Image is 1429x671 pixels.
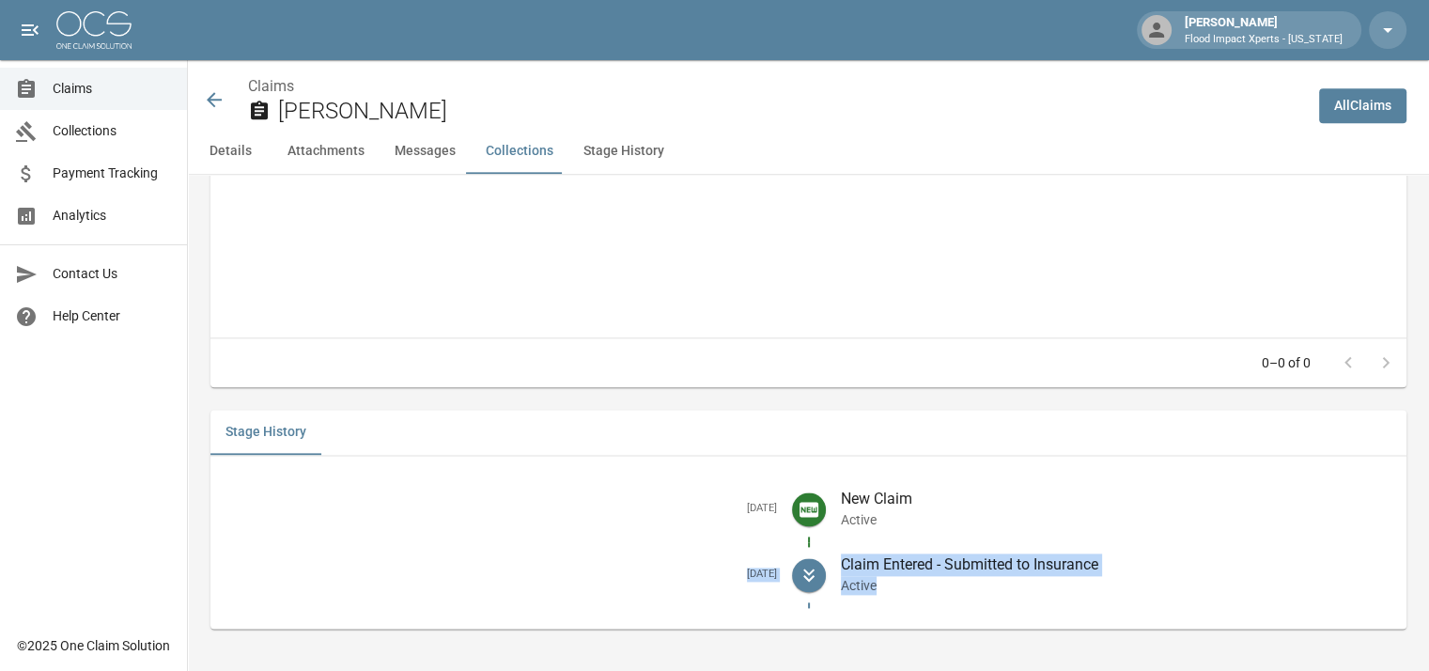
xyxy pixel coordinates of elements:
button: Collections [471,129,568,174]
button: Stage History [210,410,321,455]
span: Analytics [53,206,172,226]
span: Claims [53,79,172,99]
a: Claims [248,77,294,95]
p: Active [841,576,1392,595]
button: Attachments [272,129,380,174]
h2: [PERSON_NAME] [278,98,1304,125]
div: © 2025 One Claim Solution [17,636,170,655]
button: Messages [380,129,471,174]
button: Stage History [568,129,679,174]
nav: breadcrumb [248,75,1304,98]
h5: [DATE] [225,502,777,516]
p: 0–0 of 0 [1262,353,1311,372]
span: Help Center [53,306,172,326]
span: Contact Us [53,264,172,284]
span: Payment Tracking [53,164,172,183]
p: Active [841,510,1392,529]
div: anchor tabs [188,129,1429,174]
img: ocs-logo-white-transparent.png [56,11,132,49]
button: open drawer [11,11,49,49]
button: Details [188,129,272,174]
p: Flood Impact Xperts - [US_STATE] [1185,32,1343,48]
div: [PERSON_NAME] [1177,13,1350,47]
p: Claim Entered - Submitted to Insurance [841,554,1392,576]
span: Collections [53,121,172,141]
div: related-list tabs [210,410,1406,455]
h5: [DATE] [225,568,777,582]
p: New Claim [841,488,1392,510]
a: AllClaims [1319,88,1406,123]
